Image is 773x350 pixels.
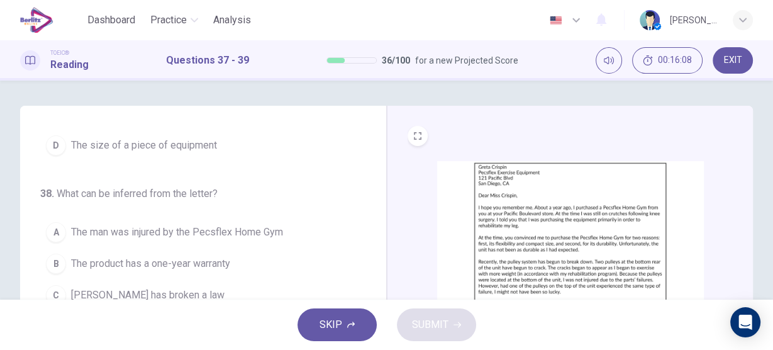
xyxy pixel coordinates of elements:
span: [PERSON_NAME] has broken a law [71,288,225,303]
span: 38 . [40,188,54,200]
h1: Questions 37 - 39 [166,53,249,68]
div: [PERSON_NAME] [PERSON_NAME] [670,13,718,28]
span: What can be inferred from the letter? [57,188,218,200]
span: Analysis [213,13,251,28]
span: 00:16:08 [658,55,692,65]
a: EduSynch logo [20,8,82,33]
div: B [46,254,66,274]
button: AThe man was injured by the Pecsflex Home Gym [40,217,351,248]
div: Hide [632,47,703,74]
div: D [46,135,66,155]
img: en [548,16,564,25]
button: C[PERSON_NAME] has broken a law [40,279,351,311]
button: Practice [145,9,203,31]
span: 36 / 100 [382,53,410,68]
div: C [46,285,66,305]
span: Dashboard [87,13,135,28]
span: The size of a piece of equipment [71,138,217,153]
button: Dashboard [82,9,140,31]
span: SKIP [320,316,342,334]
button: Analysis [208,9,256,31]
button: 00:16:08 [632,47,703,74]
span: The product has a one-year warranty [71,256,230,271]
span: The man was injured by the Pecsflex Home Gym [71,225,283,240]
button: DThe size of a piece of equipment [40,130,351,161]
div: Open Intercom Messenger [730,307,760,337]
img: EduSynch logo [20,8,53,33]
button: EXPAND [408,126,428,146]
button: BThe product has a one-year warranty [40,248,351,279]
img: Profile picture [640,10,660,30]
span: TOEIC® [50,48,69,57]
span: Practice [150,13,187,28]
span: for a new Projected Score [415,53,518,68]
button: SKIP [298,308,377,341]
span: EXIT [724,55,742,65]
div: Mute [596,47,622,74]
div: A [46,222,66,242]
h1: Reading [50,57,89,72]
button: EXIT [713,47,753,74]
